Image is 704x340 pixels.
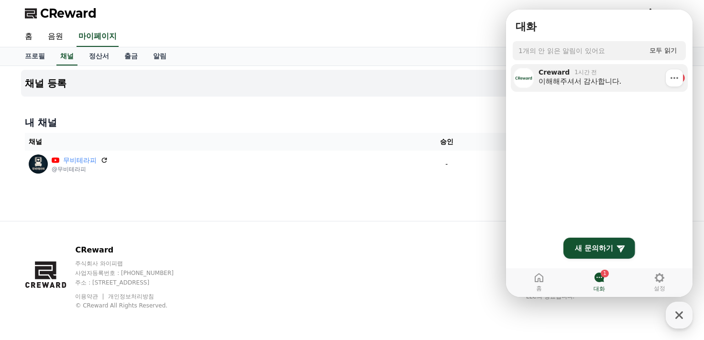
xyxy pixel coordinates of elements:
h4: 채널 등록 [25,78,66,88]
a: 무비테라피 [63,155,97,165]
a: 홈 [17,27,40,47]
a: 음원 [40,27,71,47]
th: 채널 [25,133,401,151]
a: 채널 [56,47,77,66]
p: 사업자등록번호 : [PHONE_NUMBER] [75,269,192,277]
button: 채널 등록 [21,70,683,97]
p: © CReward All Rights Reserved. [75,302,192,309]
h4: 내 채널 [25,116,679,129]
p: CReward [75,244,192,256]
img: 무비테라피 [29,154,48,174]
a: 개인정보처리방침 [108,293,154,300]
span: CReward [40,6,97,21]
a: 출금 [117,47,145,66]
a: 정산서 [81,47,117,66]
a: 프로필 [17,47,53,66]
p: - [405,159,488,169]
iframe: Channel chat [506,10,693,297]
p: 주식회사 와이피랩 [75,260,192,267]
p: 주소 : [STREET_ADDRESS] [75,279,192,286]
a: 알림 [145,47,174,66]
a: CReward [25,6,97,21]
a: 마이페이지 [77,27,119,47]
th: 상태 [492,133,679,151]
th: 승인 [401,133,492,151]
a: 이용약관 [75,293,105,300]
p: @무비테라피 [52,165,108,173]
